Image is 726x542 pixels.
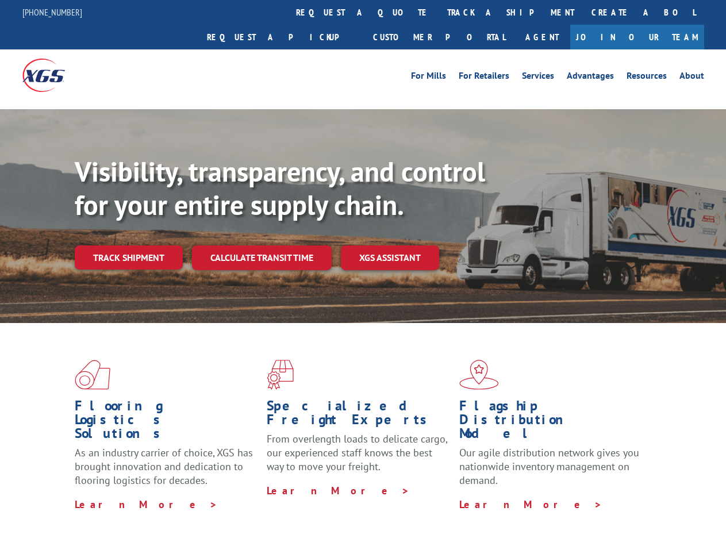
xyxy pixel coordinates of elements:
[459,498,602,511] a: Learn More >
[570,25,704,49] a: Join Our Team
[522,71,554,84] a: Services
[364,25,514,49] a: Customer Portal
[267,399,450,432] h1: Specialized Freight Experts
[75,245,183,270] a: Track shipment
[22,6,82,18] a: [PHONE_NUMBER]
[75,498,218,511] a: Learn More >
[75,446,253,487] span: As an industry carrier of choice, XGS has brought innovation and dedication to flooring logistics...
[267,432,450,483] p: From overlength loads to delicate cargo, our experienced staff knows the best way to move your fr...
[459,399,643,446] h1: Flagship Distribution Model
[627,71,667,84] a: Resources
[75,153,485,222] b: Visibility, transparency, and control for your entire supply chain.
[459,360,499,390] img: xgs-icon-flagship-distribution-model-red
[459,71,509,84] a: For Retailers
[514,25,570,49] a: Agent
[198,25,364,49] a: Request a pickup
[567,71,614,84] a: Advantages
[75,360,110,390] img: xgs-icon-total-supply-chain-intelligence-red
[679,71,704,84] a: About
[267,360,294,390] img: xgs-icon-focused-on-flooring-red
[267,484,410,497] a: Learn More >
[341,245,439,270] a: XGS ASSISTANT
[411,71,446,84] a: For Mills
[459,446,639,487] span: Our agile distribution network gives you nationwide inventory management on demand.
[192,245,332,270] a: Calculate transit time
[75,399,258,446] h1: Flooring Logistics Solutions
